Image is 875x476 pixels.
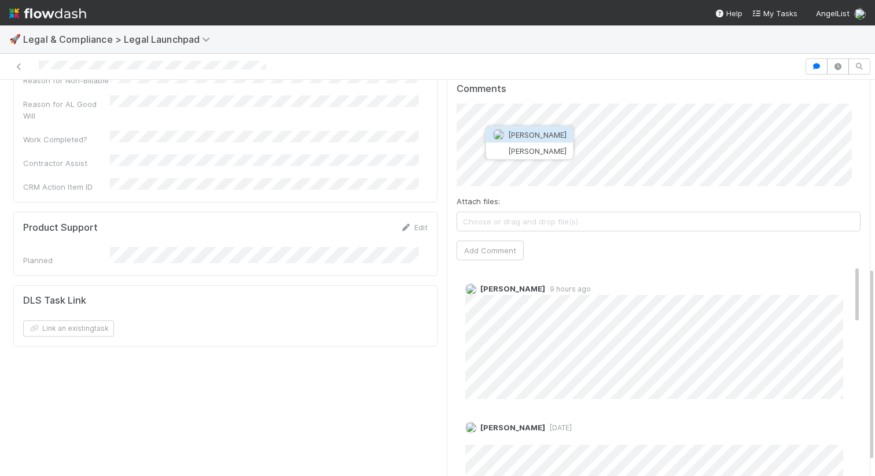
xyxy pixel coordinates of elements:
[23,34,216,45] span: Legal & Compliance > Legal Launchpad
[465,283,477,295] img: avatar_b467e446-68e1-4310-82a7-76c532dc3f4b.png
[457,195,500,207] label: Attach files:
[486,127,573,143] button: [PERSON_NAME]
[9,3,86,23] img: logo-inverted-e16ddd16eac7371096b0.svg
[493,145,505,157] img: avatar_60e5bba5-e4c9-4ca2-8b5c-d649d5645218.png
[486,143,573,159] button: [PERSON_NAME]
[457,212,861,231] span: Choose or drag and drop file(s)
[457,83,861,95] h5: Comments
[493,129,505,141] img: avatar_b467e446-68e1-4310-82a7-76c532dc3f4b.png
[545,285,591,293] span: 9 hours ago
[457,241,524,260] button: Add Comment
[23,254,110,266] div: Planned
[752,8,797,19] a: My Tasks
[480,423,545,432] span: [PERSON_NAME]
[508,130,567,139] span: [PERSON_NAME]
[816,9,850,18] span: AngelList
[23,134,110,145] div: Work Completed?
[9,34,21,44] span: 🚀
[400,223,428,232] a: Edit
[23,98,110,121] div: Reason for AL Good Will
[23,157,110,169] div: Contractor Assist
[23,181,110,193] div: CRM Action Item ID
[480,284,545,293] span: [PERSON_NAME]
[715,8,742,19] div: Help
[854,8,866,20] img: avatar_c584de82-e924-47af-9431-5c284c40472a.png
[465,422,477,433] img: avatar_c584de82-e924-47af-9431-5c284c40472a.png
[23,295,86,307] h5: DLS Task Link
[23,320,114,337] button: Link an existingtask
[545,423,572,432] span: [DATE]
[23,222,98,234] h5: Product Support
[752,9,797,18] span: My Tasks
[508,146,567,156] span: [PERSON_NAME]
[23,75,110,86] div: Reason for Non-Billable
